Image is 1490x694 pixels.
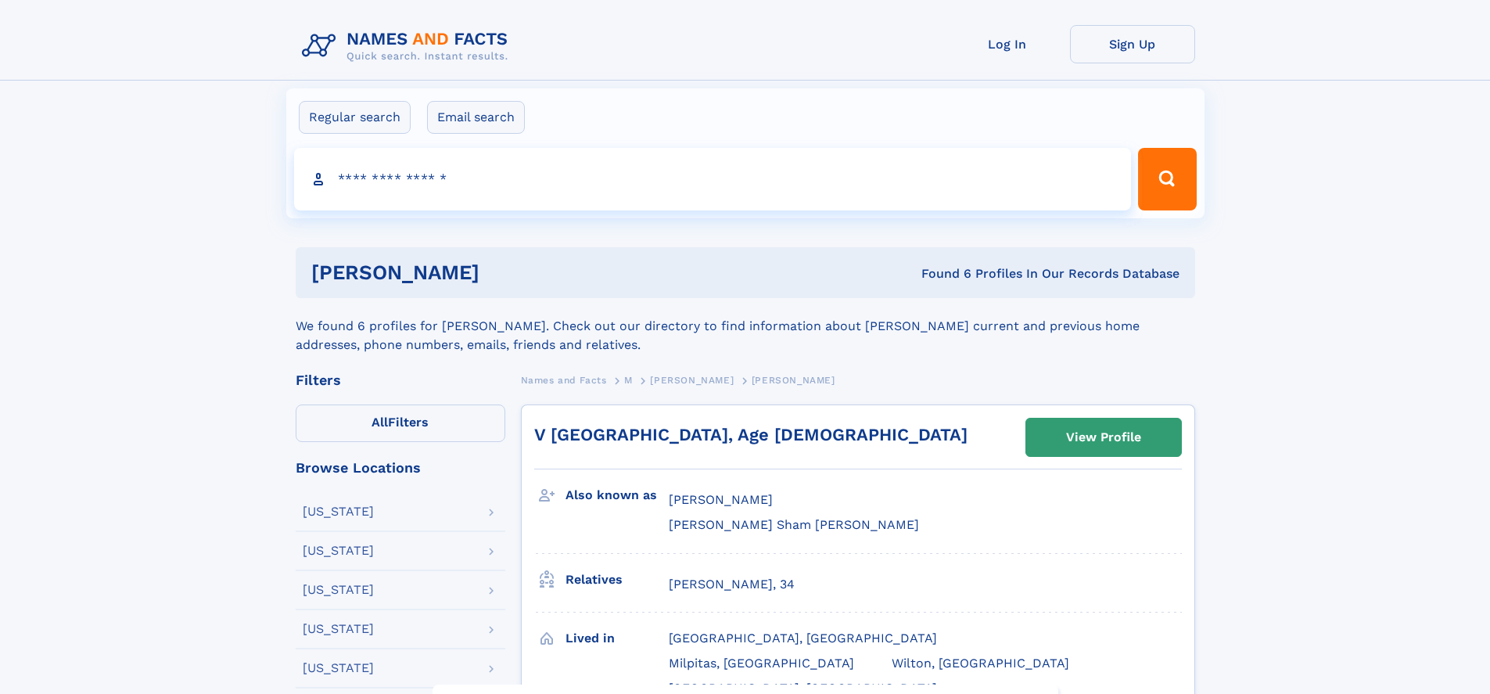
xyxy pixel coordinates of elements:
[1066,419,1141,455] div: View Profile
[565,566,669,593] h3: Relatives
[299,101,411,134] label: Regular search
[650,370,734,390] a: [PERSON_NAME]
[296,373,505,387] div: Filters
[294,148,1132,210] input: search input
[565,625,669,652] h3: Lived in
[296,298,1195,354] div: We found 6 profiles for [PERSON_NAME]. Check out our directory to find information about [PERSON_...
[534,425,968,444] a: V [GEOGRAPHIC_DATA], Age [DEMOGRAPHIC_DATA]
[700,265,1179,282] div: Found 6 Profiles In Our Records Database
[303,505,374,518] div: [US_STATE]
[427,101,525,134] label: Email search
[624,370,633,390] a: M
[752,375,835,386] span: [PERSON_NAME]
[296,461,505,475] div: Browse Locations
[303,623,374,635] div: [US_STATE]
[669,517,919,532] span: [PERSON_NAME] Sham [PERSON_NAME]
[945,25,1070,63] a: Log In
[372,415,388,430] span: All
[624,375,633,386] span: M
[1138,148,1196,210] button: Search Button
[296,405,505,442] label: Filters
[311,263,701,282] h1: [PERSON_NAME]
[669,492,773,507] span: [PERSON_NAME]
[296,25,521,67] img: Logo Names and Facts
[303,545,374,557] div: [US_STATE]
[1026,419,1181,456] a: View Profile
[650,375,734,386] span: [PERSON_NAME]
[669,656,854,671] span: Milpitas, [GEOGRAPHIC_DATA]
[521,370,607,390] a: Names and Facts
[669,576,795,593] a: [PERSON_NAME], 34
[892,656,1069,671] span: Wilton, [GEOGRAPHIC_DATA]
[669,631,937,645] span: [GEOGRAPHIC_DATA], [GEOGRAPHIC_DATA]
[303,584,374,596] div: [US_STATE]
[565,482,669,509] h3: Also known as
[1070,25,1195,63] a: Sign Up
[303,662,374,674] div: [US_STATE]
